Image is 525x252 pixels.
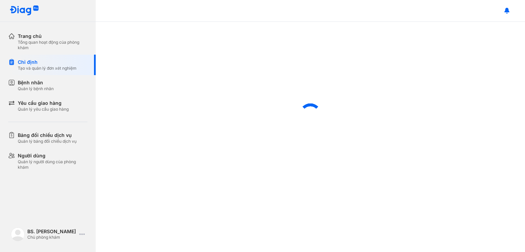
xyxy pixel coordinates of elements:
div: Tạo và quản lý đơn xét nghiệm [18,66,77,71]
div: Quản lý yêu cầu giao hàng [18,107,69,112]
div: Quản lý bệnh nhân [18,86,54,92]
img: logo [11,227,25,241]
div: Chủ phòng khám [27,235,77,240]
div: Quản lý bảng đối chiếu dịch vụ [18,139,77,144]
div: Quản lý người dùng của phòng khám [18,159,87,170]
div: Yêu cầu giao hàng [18,100,69,107]
div: Người dùng [18,152,87,159]
div: Bệnh nhân [18,79,54,86]
div: Tổng quan hoạt động của phòng khám [18,40,87,51]
div: Bảng đối chiếu dịch vụ [18,132,77,139]
div: BS. [PERSON_NAME] [27,228,77,235]
div: Trang chủ [18,33,87,40]
img: logo [10,5,39,16]
div: Chỉ định [18,59,77,66]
